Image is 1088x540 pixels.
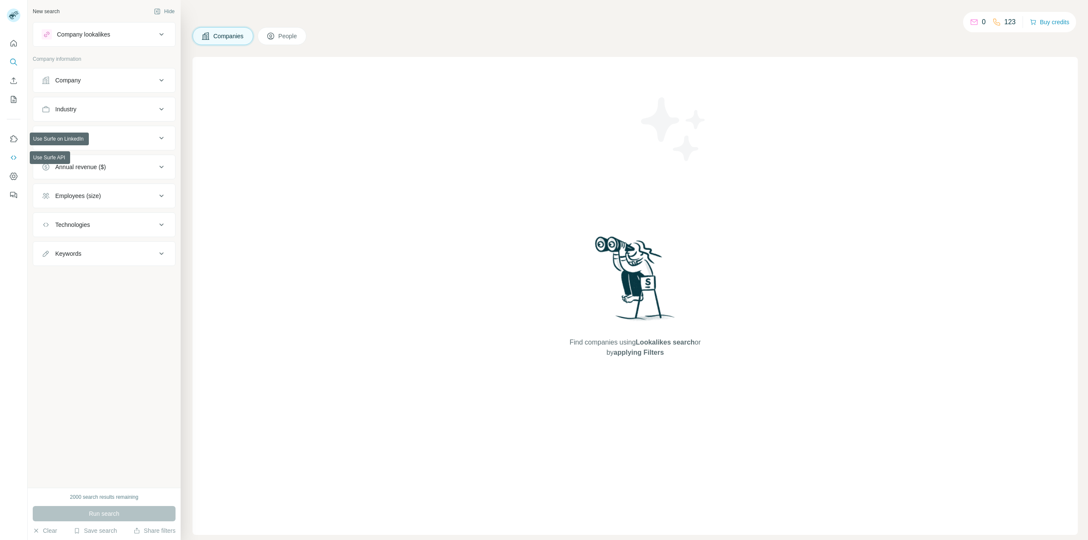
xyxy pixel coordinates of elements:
[1004,17,1016,27] p: 123
[7,36,20,51] button: Quick start
[57,30,110,39] div: Company lookalikes
[193,10,1078,22] h4: Search
[33,526,57,535] button: Clear
[33,8,59,15] div: New search
[133,526,176,535] button: Share filters
[7,92,20,107] button: My lists
[7,150,20,165] button: Use Surfe API
[7,73,20,88] button: Enrich CSV
[33,70,175,90] button: Company
[55,249,81,258] div: Keywords
[55,192,101,200] div: Employees (size)
[74,526,117,535] button: Save search
[636,339,695,346] span: Lookalikes search
[7,169,20,184] button: Dashboard
[33,157,175,177] button: Annual revenue ($)
[614,349,664,356] span: applying Filters
[635,91,712,167] img: Surfe Illustration - Stars
[55,105,76,113] div: Industry
[591,234,680,329] img: Surfe Illustration - Woman searching with binoculars
[55,134,86,142] div: HQ location
[33,24,175,45] button: Company lookalikes
[7,187,20,203] button: Feedback
[567,337,703,358] span: Find companies using or by
[278,32,298,40] span: People
[213,32,244,40] span: Companies
[33,243,175,264] button: Keywords
[33,55,176,63] p: Company information
[148,5,181,18] button: Hide
[33,128,175,148] button: HQ location
[55,221,90,229] div: Technologies
[33,215,175,235] button: Technologies
[70,493,139,501] div: 2000 search results remaining
[55,163,106,171] div: Annual revenue ($)
[7,131,20,147] button: Use Surfe on LinkedIn
[55,76,81,85] div: Company
[33,186,175,206] button: Employees (size)
[1030,16,1069,28] button: Buy credits
[7,54,20,70] button: Search
[33,99,175,119] button: Industry
[982,17,986,27] p: 0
